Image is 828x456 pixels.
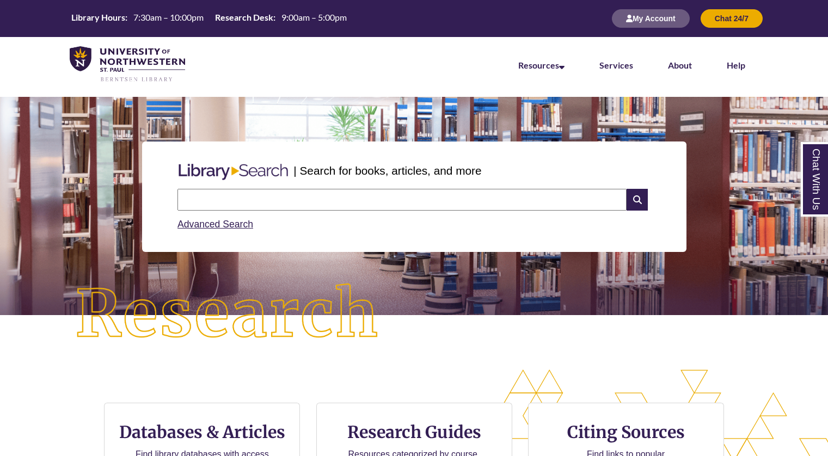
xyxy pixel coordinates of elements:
[727,60,745,70] a: Help
[281,12,347,22] span: 9:00am – 5:00pm
[701,9,763,28] button: Chat 24/7
[113,422,291,442] h3: Databases & Articles
[211,11,277,23] th: Research Desk:
[133,12,204,22] span: 7:30am – 10:00pm
[326,422,503,442] h3: Research Guides
[177,219,253,230] a: Advanced Search
[67,11,351,26] a: Hours Today
[668,60,692,70] a: About
[612,9,690,28] button: My Account
[41,250,414,379] img: Research
[293,162,481,179] p: | Search for books, articles, and more
[173,159,293,184] img: Libary Search
[67,11,351,25] table: Hours Today
[70,46,185,83] img: UNWSP Library Logo
[612,14,690,23] a: My Account
[599,60,633,70] a: Services
[67,11,129,23] th: Library Hours:
[627,189,647,211] i: Search
[701,14,763,23] a: Chat 24/7
[560,422,692,442] h3: Citing Sources
[518,60,565,70] a: Resources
